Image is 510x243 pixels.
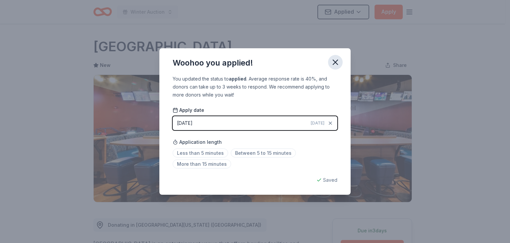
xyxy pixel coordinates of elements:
b: applied [229,76,246,82]
div: [DATE] [177,119,193,127]
span: Between 5 to 15 minutes [231,148,296,157]
div: You updated the status to . Average response rate is 40%, and donors can take up to 3 weeks to re... [173,75,337,99]
button: [DATE][DATE] [173,116,337,130]
span: More than 15 minutes [173,159,231,168]
span: Application length [173,138,222,146]
div: Woohoo you applied! [173,58,253,68]
span: Apply date [173,107,204,114]
span: [DATE] [311,121,324,126]
span: Less than 5 minutes [173,148,228,157]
